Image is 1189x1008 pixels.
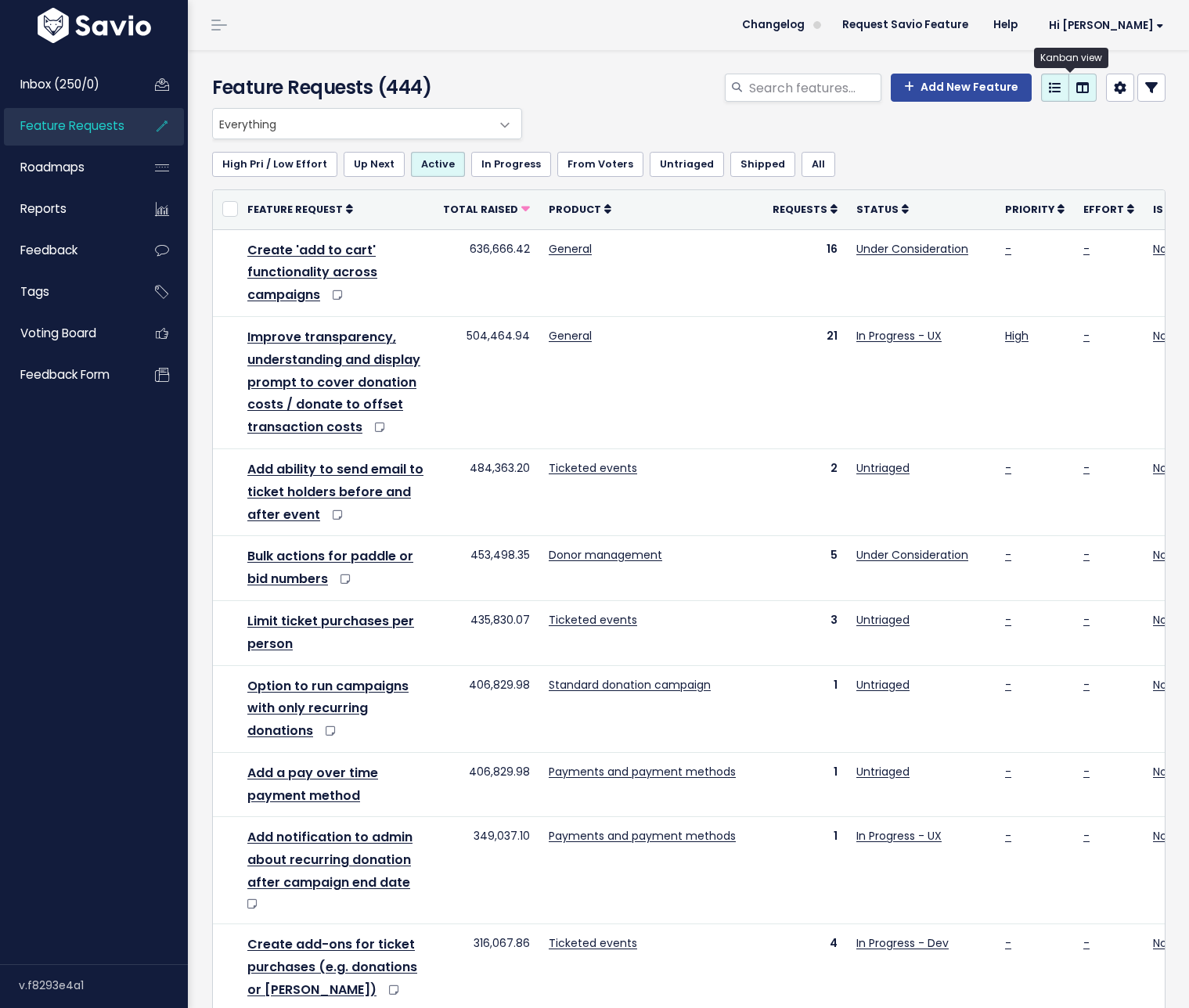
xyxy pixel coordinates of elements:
[1153,328,1167,344] a: No
[20,325,96,341] span: Voting Board
[20,117,124,134] span: Feature Requests
[856,203,899,216] span: Status
[1005,612,1011,628] a: -
[557,152,643,177] a: From Voters
[1005,328,1029,344] a: High
[434,600,539,665] td: 435,830.07
[443,203,518,216] span: Total Raised
[4,149,130,185] a: Roadmaps
[981,13,1030,37] a: Help
[730,152,795,177] a: Shipped
[434,229,539,316] td: 636,666.42
[763,448,847,535] td: 2
[4,67,130,103] a: Inbox (250/0)
[4,232,130,268] a: Feedback
[763,316,847,448] td: 21
[1005,764,1011,779] a: -
[1005,241,1011,257] a: -
[247,328,420,436] a: Improve transparency, understanding and display prompt to cover donation costs / donate to offset...
[434,316,539,448] td: 504,464.94
[1005,677,1011,693] a: -
[549,241,592,257] a: General
[20,366,110,383] span: Feedback form
[20,159,85,175] span: Roadmaps
[247,460,423,524] a: Add ability to send email to ticket holders before and after event
[1153,677,1167,693] a: No
[856,764,910,779] a: Untriaged
[1083,460,1090,476] a: -
[4,315,130,351] a: Voting Board
[1083,201,1134,217] a: Effort
[443,201,530,217] a: Total Raised
[434,536,539,601] td: 453,498.35
[247,612,414,653] a: Limit ticket purchases per person
[4,108,130,144] a: Feature Requests
[856,547,968,563] a: Under Consideration
[856,460,910,476] a: Untriaged
[247,935,417,999] a: Create add-ons for ticket purchases (e.g. donations or [PERSON_NAME])
[1005,547,1011,563] a: -
[748,74,881,102] input: Search features...
[212,74,514,102] h4: Feature Requests (444)
[1049,20,1164,31] span: Hi [PERSON_NAME]
[1153,828,1167,844] a: No
[247,203,343,216] span: Feature Request
[1153,764,1167,779] a: No
[1153,460,1167,476] a: No
[763,229,847,316] td: 16
[34,8,155,43] img: logo-white.9d6f32f41409.svg
[434,752,539,817] td: 406,829.98
[1005,203,1054,216] span: Priority
[549,828,736,844] a: Payments and payment methods
[212,108,522,139] span: Everything
[212,152,1166,177] ul: Filter feature requests
[1153,935,1167,951] a: No
[856,201,909,217] a: Status
[4,357,130,393] a: Feedback form
[802,152,835,177] a: All
[1153,612,1167,628] a: No
[773,201,838,217] a: Requests
[856,677,910,693] a: Untriaged
[549,935,637,951] a: Ticketed events
[411,152,465,177] a: Active
[549,460,637,476] a: Ticketed events
[4,274,130,310] a: Tags
[763,752,847,817] td: 1
[1083,935,1090,951] a: -
[1005,460,1011,476] a: -
[1005,828,1011,844] a: -
[434,448,539,535] td: 484,363.20
[1083,203,1124,216] span: Effort
[1083,764,1090,779] a: -
[1083,241,1090,257] a: -
[471,152,551,177] a: In Progress
[20,200,67,217] span: Reports
[549,201,611,217] a: Product
[434,817,539,924] td: 349,037.10
[212,152,337,177] a: High Pri / Low Effort
[19,965,188,1006] div: v.f8293e4a1
[1083,612,1090,628] a: -
[20,76,99,92] span: Inbox (250/0)
[891,74,1032,102] a: Add New Feature
[549,547,662,563] a: Donor management
[549,203,601,216] span: Product
[247,828,413,891] a: Add notification to admin about recurring donation after campaign end date
[549,612,637,628] a: Ticketed events
[247,547,413,588] a: Bulk actions for paddle or bid numbers
[247,677,409,740] a: Option to run campaigns with only recurring donations
[856,935,949,951] a: In Progress - Dev
[4,191,130,227] a: Reports
[549,677,711,693] a: Standard donation campaign
[763,600,847,665] td: 3
[20,283,49,300] span: Tags
[1083,547,1090,563] a: -
[1153,547,1167,563] a: No
[549,764,736,779] a: Payments and payment methods
[344,152,405,177] a: Up Next
[742,20,805,31] span: Changelog
[763,817,847,924] td: 1
[830,13,981,37] a: Request Savio Feature
[856,241,968,257] a: Under Consideration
